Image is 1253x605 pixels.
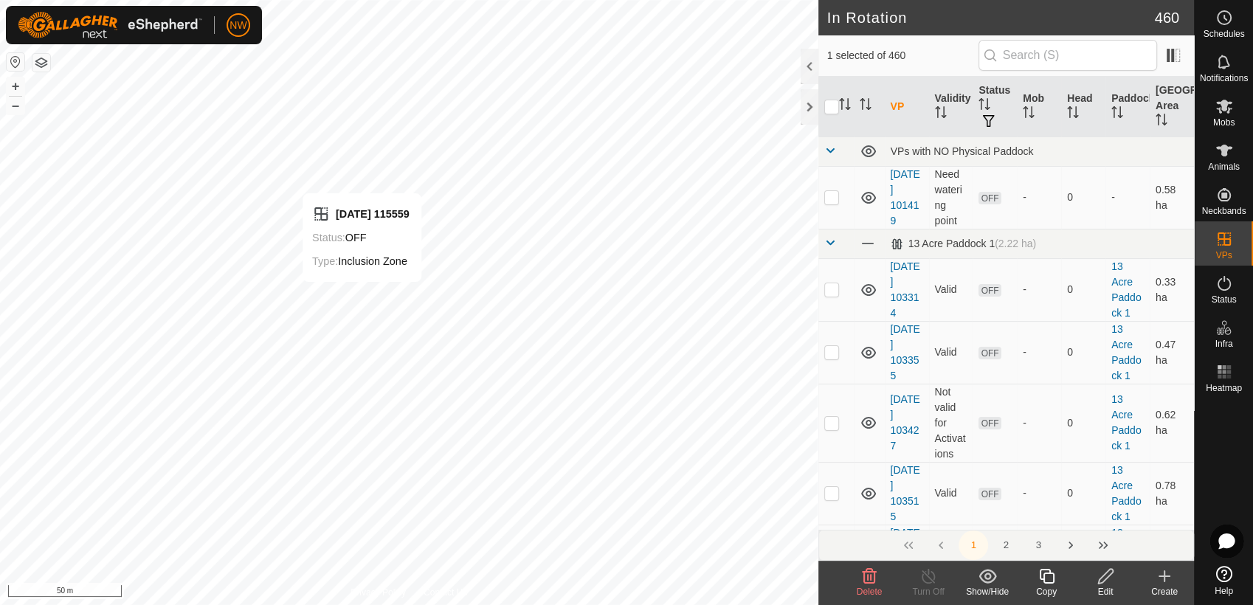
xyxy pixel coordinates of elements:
button: Reset Map [7,53,24,71]
span: Notifications [1200,74,1248,83]
p-sorticon: Activate to sort [1067,108,1079,120]
p-sorticon: Activate to sort [935,108,947,120]
th: Head [1061,77,1105,137]
p-sorticon: Activate to sort [1156,116,1167,128]
td: Valid [929,525,973,587]
td: 0.47 ha [1150,321,1194,384]
td: Valid [929,258,973,321]
div: - [1023,415,1055,431]
span: OFF [978,284,1001,297]
span: NW [229,18,246,33]
span: OFF [978,347,1001,359]
span: 1 selected of 460 [827,48,978,63]
div: OFF [312,229,410,246]
th: Mob [1017,77,1061,137]
div: Copy [1017,585,1076,598]
th: Paddock [1105,77,1150,137]
div: - [1023,282,1055,297]
span: Mobs [1213,118,1235,127]
a: Contact Us [424,586,467,599]
th: [GEOGRAPHIC_DATA] Area [1150,77,1194,137]
a: [DATE] 103427 [891,393,920,452]
a: 13 Acre Paddock 1 [1111,527,1141,585]
p-sorticon: Activate to sort [978,100,990,112]
span: (2.22 ha) [995,238,1036,249]
label: Type: [312,255,338,267]
td: 0 [1061,525,1105,587]
a: [DATE] 170542 [891,527,920,585]
span: 460 [1155,7,1179,29]
td: 0.33 ha [1150,258,1194,321]
button: Map Layers [32,54,50,72]
td: 1 ha [1150,525,1194,587]
div: Inclusion Zone [312,252,410,270]
td: 0.78 ha [1150,462,1194,525]
span: Schedules [1203,30,1244,38]
div: - [1023,345,1055,360]
a: Privacy Policy [351,586,406,599]
span: Delete [857,587,883,597]
div: - [1023,190,1055,205]
span: OFF [978,417,1001,429]
th: VP [885,77,929,137]
span: Neckbands [1201,207,1246,215]
td: 0 [1061,258,1105,321]
td: 0 [1061,166,1105,229]
div: Turn Off [899,585,958,598]
h2: In Rotation [827,9,1155,27]
p-sorticon: Activate to sort [1023,108,1035,120]
span: Status [1211,295,1236,304]
span: OFF [978,192,1001,204]
button: Next Page [1056,530,1085,560]
label: Status: [312,232,345,243]
p-sorticon: Activate to sort [1111,108,1123,120]
button: – [7,97,24,114]
td: - [1105,166,1150,229]
div: - [1023,485,1055,501]
div: Create [1135,585,1194,598]
button: 2 [991,530,1021,560]
a: 13 Acre Paddock 1 [1111,323,1141,381]
div: 13 Acre Paddock 1 [891,238,1037,250]
a: [DATE] 103355 [891,323,920,381]
td: 0 [1061,384,1105,462]
div: Show/Hide [958,585,1017,598]
a: 13 Acre Paddock 1 [1111,464,1141,522]
p-sorticon: Activate to sort [860,100,871,112]
td: 0.62 ha [1150,384,1194,462]
span: VPs [1215,251,1232,260]
td: 0 [1061,462,1105,525]
td: Need watering point [929,166,973,229]
a: 13 Acre Paddock 1 [1111,393,1141,452]
button: 3 [1024,530,1053,560]
a: Help [1195,560,1253,601]
td: 0.58 ha [1150,166,1194,229]
input: Search (S) [978,40,1157,71]
td: 0 [1061,321,1105,384]
span: Help [1215,587,1233,595]
td: Not valid for Activations [929,384,973,462]
p-sorticon: Activate to sort [839,100,851,112]
a: [DATE] 103314 [891,260,920,319]
button: + [7,77,24,95]
span: Infra [1215,339,1232,348]
span: OFF [978,488,1001,500]
td: Valid [929,321,973,384]
img: Gallagher Logo [18,12,202,38]
div: VPs with NO Physical Paddock [891,145,1188,157]
td: Valid [929,462,973,525]
button: Last Page [1088,530,1118,560]
th: Status [973,77,1017,137]
button: 1 [959,530,988,560]
a: [DATE] 101419 [891,168,920,227]
span: Animals [1208,162,1240,171]
span: Heatmap [1206,384,1242,393]
a: 13 Acre Paddock 1 [1111,260,1141,319]
div: Edit [1076,585,1135,598]
th: Validity [929,77,973,137]
a: [DATE] 103515 [891,464,920,522]
div: [DATE] 115559 [312,205,410,223]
